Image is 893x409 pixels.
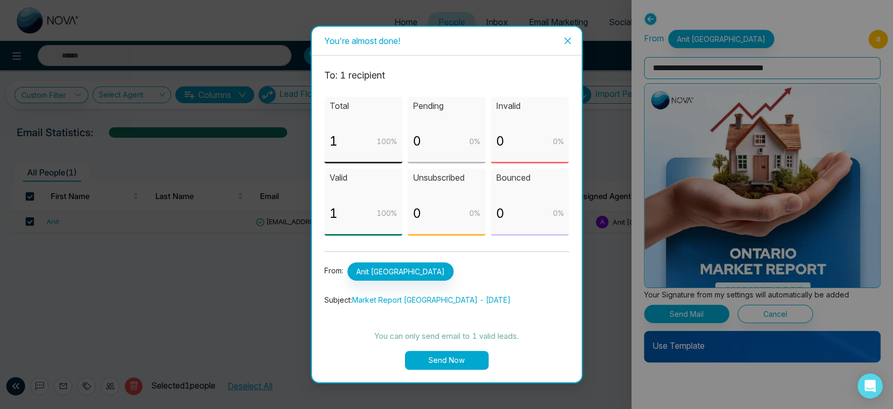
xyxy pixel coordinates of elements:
[347,262,454,281] span: Anit [GEOGRAPHIC_DATA]
[413,100,480,113] p: Pending
[330,204,337,224] p: 1
[413,171,480,184] p: Unsubscribed
[352,295,511,304] span: Market Report [GEOGRAPHIC_DATA] - [DATE]
[405,351,489,370] button: Send Now
[553,27,582,55] button: Close
[377,207,397,219] p: 100 %
[330,171,397,184] p: Valid
[330,100,397,113] p: Total
[496,171,563,184] p: Bounced
[469,136,480,147] p: 0 %
[563,37,572,45] span: close
[413,131,421,151] p: 0
[413,204,421,224] p: 0
[469,207,480,219] p: 0 %
[324,35,569,47] div: You're almost done!
[330,131,337,151] p: 1
[552,207,563,219] p: 0 %
[496,204,504,224] p: 0
[552,136,563,147] p: 0 %
[324,262,569,281] p: From:
[324,330,569,342] p: You can only send email to 1 valid leads.
[857,373,883,399] div: Open Intercom Messenger
[324,68,569,83] p: To: 1 recipient
[496,100,563,113] p: Invalid
[324,294,569,306] p: Subject:
[496,131,504,151] p: 0
[377,136,397,147] p: 100 %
